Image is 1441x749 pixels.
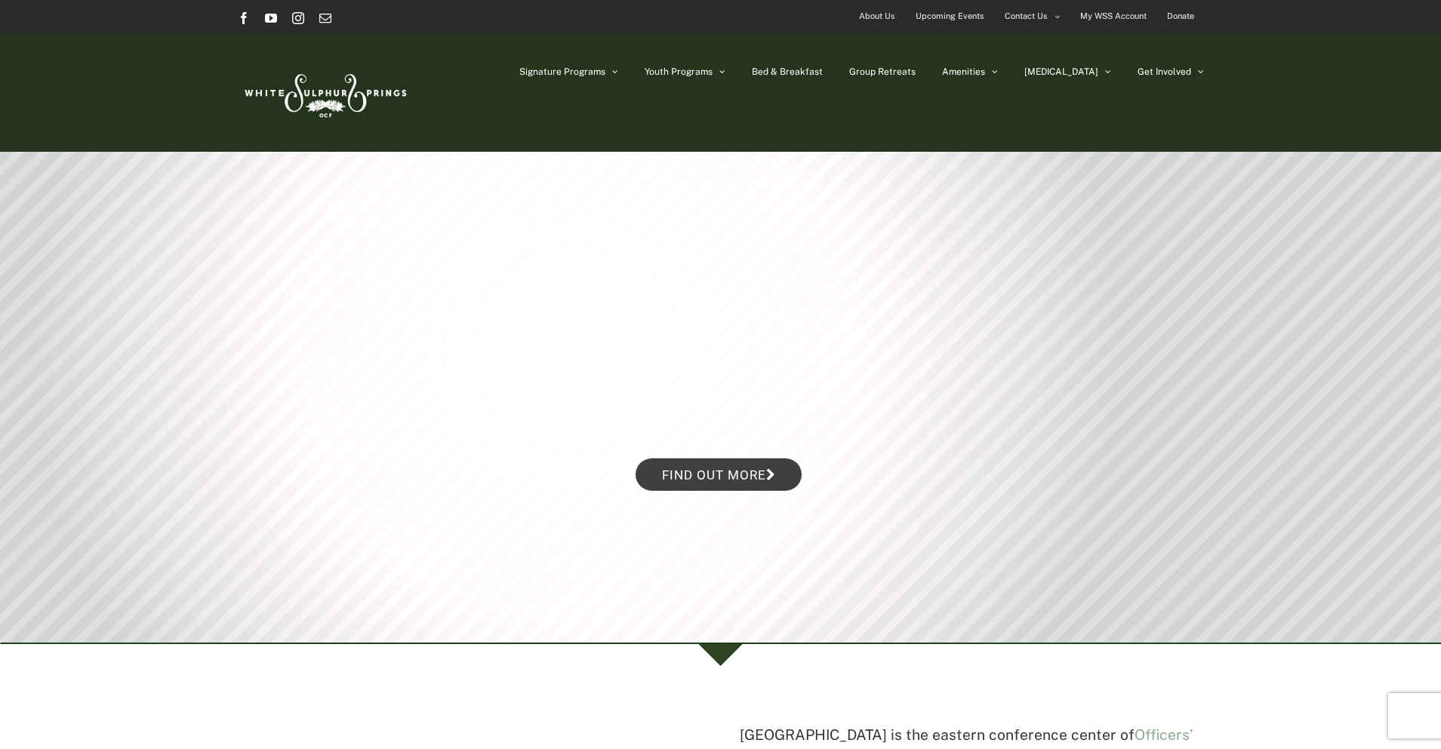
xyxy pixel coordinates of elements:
[1024,67,1098,76] span: [MEDICAL_DATA]
[1005,5,1048,27] span: Contact Us
[752,67,823,76] span: Bed & Breakfast
[1167,5,1194,27] span: Donate
[265,12,277,24] a: YouTube
[942,67,985,76] span: Amenities
[645,34,725,109] a: Youth Programs
[849,67,916,76] span: Group Retreats
[859,5,895,27] span: About Us
[319,12,331,24] a: Email
[238,12,250,24] a: Facebook
[1138,34,1204,109] a: Get Involved
[292,12,304,24] a: Instagram
[1138,67,1191,76] span: Get Involved
[752,34,823,109] a: Bed & Breakfast
[1080,5,1147,27] span: My WSS Account
[387,367,1052,427] rs-layer: Winter Retreats at the Springs
[942,34,998,109] a: Amenities
[916,5,984,27] span: Upcoming Events
[238,57,411,128] img: White Sulphur Springs Logo
[636,458,802,491] a: Find out more
[519,67,605,76] span: Signature Programs
[519,34,1204,109] nav: Main Menu
[519,34,618,109] a: Signature Programs
[849,34,916,109] a: Group Retreats
[645,67,713,76] span: Youth Programs
[1024,34,1111,109] a: [MEDICAL_DATA]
